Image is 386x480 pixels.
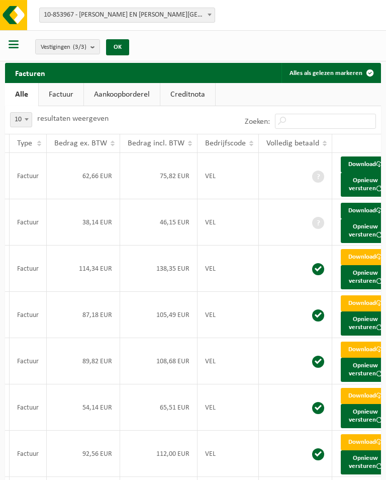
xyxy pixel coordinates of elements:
[41,40,86,55] span: Vestigingen
[198,338,259,384] td: VEL
[128,139,184,147] span: Bedrag incl. BTW
[84,83,160,106] a: Aankoopborderel
[17,139,32,147] span: Type
[47,292,120,338] td: 87,18 EUR
[10,384,47,431] td: Factuur
[266,139,319,147] span: Volledig betaald
[198,246,259,292] td: VEL
[205,139,246,147] span: Bedrijfscode
[39,83,83,106] a: Factuur
[47,246,120,292] td: 114,34 EUR
[120,292,198,338] td: 105,49 EUR
[160,83,215,106] a: Creditnota
[198,384,259,431] td: VEL
[106,39,129,55] button: OK
[198,292,259,338] td: VEL
[10,199,47,246] td: Factuur
[10,112,32,127] span: 10
[10,246,47,292] td: Factuur
[5,63,55,83] h2: Facturen
[73,44,86,50] count: (3/3)
[47,338,120,384] td: 89,82 EUR
[120,246,198,292] td: 138,35 EUR
[198,431,259,477] td: VEL
[39,8,215,23] span: 10-853967 - TRAITEUR PIETER EN SOFIE VOF - GELUWE
[47,199,120,246] td: 38,14 EUR
[10,292,47,338] td: Factuur
[47,384,120,431] td: 54,14 EUR
[10,431,47,477] td: Factuur
[47,431,120,477] td: 92,56 EUR
[10,338,47,384] td: Factuur
[37,115,109,123] label: resultaten weergeven
[120,153,198,199] td: 75,82 EUR
[120,431,198,477] td: 112,00 EUR
[120,384,198,431] td: 65,51 EUR
[40,8,215,22] span: 10-853967 - TRAITEUR PIETER EN SOFIE VOF - GELUWE
[47,153,120,199] td: 62,66 EUR
[120,199,198,246] td: 46,15 EUR
[10,153,47,199] td: Factuur
[198,199,259,246] td: VEL
[35,39,100,54] button: Vestigingen(3/3)
[120,338,198,384] td: 108,68 EUR
[245,118,270,126] label: Zoeken:
[54,139,107,147] span: Bedrag ex. BTW
[5,83,38,106] a: Alle
[11,113,32,127] span: 10
[281,63,380,83] button: Alles als gelezen markeren
[198,153,259,199] td: VEL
